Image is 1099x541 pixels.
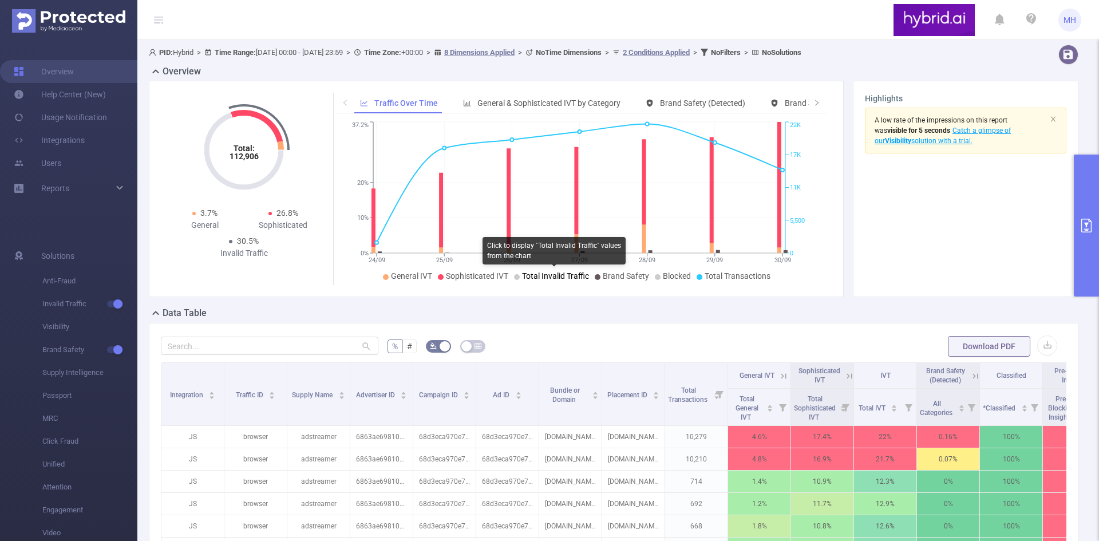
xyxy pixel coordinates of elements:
span: Bundle or Domain [550,386,580,404]
p: 100% [980,448,1042,470]
p: 0.16% [917,426,979,448]
tspan: 24/09 [369,256,385,264]
i: icon: user [149,49,159,56]
span: > [193,48,204,57]
p: 0% [917,493,979,515]
p: [DOMAIN_NAME] [539,515,602,537]
span: Supply Name [292,391,334,399]
p: 22% [854,426,916,448]
a: Integrations [14,129,85,152]
div: Sort [592,390,599,397]
span: Campaign ID [419,391,460,399]
span: Unified [42,453,137,476]
i: Filter menu [837,389,853,425]
p: 0% [917,471,979,492]
p: 68d3eca970e7b20d30a539aa [476,426,539,448]
i: icon: caret-up [1021,403,1027,406]
div: Sort [1021,403,1028,410]
p: 68d3eca970e7b20d30a53b1b [476,471,539,492]
span: was [875,127,950,135]
span: Engagement [42,499,137,522]
span: Attention [42,476,137,499]
div: Sort [208,390,215,397]
span: Total Invalid Traffic [522,271,589,281]
button: icon: close [1050,113,1057,125]
p: [DOMAIN_NAME] [602,471,665,492]
p: 11.7% [791,493,853,515]
input: Search... [161,337,378,355]
p: 21.7% [854,448,916,470]
tspan: 28/09 [639,256,655,264]
p: 68d3eca970e7b20d30a538da [413,515,476,537]
p: 10,210 [665,448,728,470]
i: icon: line-chart [360,99,368,107]
a: Usage Notification [14,106,107,129]
button: Download PDF [948,336,1030,357]
span: Supply Intelligence [42,361,137,384]
span: MH [1064,9,1076,31]
i: icon: caret-down [515,394,521,398]
span: Brand Safety (Blocked) [785,98,867,108]
i: icon: caret-up [269,390,275,393]
i: icon: caret-down [1021,407,1027,410]
p: 100% [980,471,1042,492]
u: 2 Conditions Applied [623,48,690,57]
span: Traffic ID [236,391,265,399]
tspan: 30/09 [774,256,791,264]
span: Integration [170,391,205,399]
span: IVT [880,372,891,380]
tspan: 11K [790,184,801,192]
tspan: 22K [790,122,801,129]
span: Anti-Fraud [42,270,137,293]
p: 10.9% [791,471,853,492]
p: 16.9% [791,448,853,470]
span: % [392,342,398,351]
p: adstreamer [287,515,350,537]
a: Help Center (New) [14,83,106,106]
span: Total Transactions [705,271,770,281]
i: Filter menu [900,389,916,425]
p: 68d3eca970e7b20d30a538da [413,471,476,492]
p: 4.8% [728,448,790,470]
span: > [741,48,752,57]
p: 6863ae69810d98a260ec9d0c [350,515,413,537]
span: Solutions [41,244,74,267]
p: browser [224,471,287,492]
p: JS [161,515,224,537]
div: Sort [653,390,659,397]
i: Filter menu [963,389,979,425]
p: [DOMAIN_NAME] [539,471,602,492]
p: 1.4% [728,471,790,492]
i: icon: caret-down [592,394,599,398]
i: icon: caret-down [338,394,345,398]
tspan: 0 [790,250,793,257]
div: Sophisticated [244,219,322,231]
i: icon: caret-down [958,407,964,410]
span: Hybrid [DATE] 00:00 - [DATE] 23:59 +00:00 [149,48,801,57]
p: 692 [665,493,728,515]
p: 10,279 [665,426,728,448]
p: 68d3eca970e7b20d30a538da [413,493,476,515]
b: Visibility [885,137,911,145]
span: General & Sophisticated IVT by Category [477,98,620,108]
i: icon: bg-colors [430,342,437,349]
i: icon: caret-down [464,394,470,398]
p: 68d3eca970e7b20d30a53bc6 [476,493,539,515]
tspan: 25/09 [436,256,453,264]
b: PID: [159,48,173,57]
p: 68d3eca970e7b20d30a538da [413,448,476,470]
b: No Solutions [762,48,801,57]
i: icon: caret-up [653,390,659,393]
p: JS [161,426,224,448]
i: icon: caret-down [269,394,275,398]
span: General IVT [740,372,774,380]
p: [DOMAIN_NAME] [539,426,602,448]
span: Sophisticated IVT [446,271,508,281]
p: adstreamer [287,448,350,470]
p: browser [224,515,287,537]
p: browser [224,448,287,470]
span: Pre-Blocking Insights [1054,367,1094,384]
span: Total Transactions [668,386,709,404]
i: icon: caret-down [653,394,659,398]
p: JS [161,471,224,492]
